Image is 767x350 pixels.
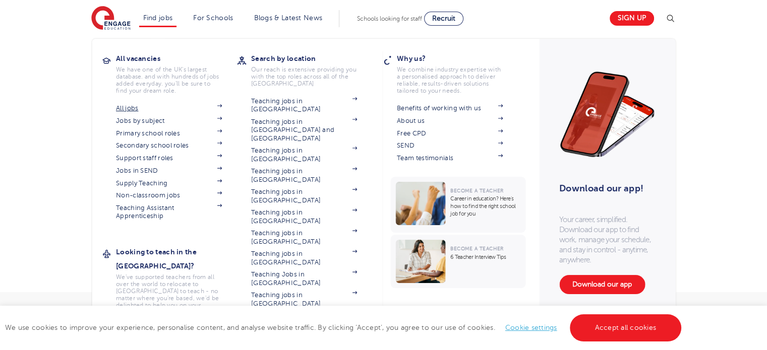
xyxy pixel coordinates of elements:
a: Teaching jobs in [GEOGRAPHIC_DATA] [251,188,357,204]
a: SEND [397,142,503,150]
h3: Download our app! [559,177,651,199]
a: Teaching jobs in [GEOGRAPHIC_DATA] and [GEOGRAPHIC_DATA] [251,118,357,143]
a: Become a TeacherCareer in education? Here’s how to find the right school job for you [390,177,528,233]
a: Teaching Assistant Apprenticeship [116,204,222,221]
a: Free CPD [397,129,503,137]
a: For Schools [193,14,233,22]
a: Sign up [610,11,654,26]
h3: Why us? [397,51,518,65]
a: Teaching jobs in [GEOGRAPHIC_DATA] [251,167,357,184]
a: Teaching jobs in [GEOGRAPHIC_DATA] [251,291,357,308]
a: Secondary school roles [116,142,222,150]
a: Become a Teacher6 Teacher Interview Tips [390,235,528,288]
a: Looking to teach in the [GEOGRAPHIC_DATA]?We've supported teachers from all over the world to rel... [116,245,237,316]
p: We have one of the UK's largest database. and with hundreds of jobs added everyday. you'll be sur... [116,66,222,94]
a: Non-classroom jobs [116,191,222,199]
a: Search by locationOur reach is extensive providing you with the top roles across all of the [GEOG... [251,51,372,87]
a: Teaching jobs in [GEOGRAPHIC_DATA] [251,229,357,246]
a: Teaching jobs in [GEOGRAPHIC_DATA] [251,208,357,225]
a: Blogs & Latest News [254,14,323,22]
p: Career in education? Here’s how to find the right school job for you [450,195,520,218]
a: Benefits of working with us [397,104,503,112]
a: Support staff roles [116,154,222,162]
a: Jobs in SEND [116,167,222,175]
p: 6 Teacher Interview Tips [450,253,520,261]
a: All vacanciesWe have one of the UK's largest database. and with hundreds of jobs added everyday. ... [116,51,237,94]
a: Accept all cookies [570,314,682,341]
a: Cookie settings [505,324,557,331]
a: Supply Teaching [116,179,222,187]
a: Why us?We combine industry expertise with a personalised approach to deliver reliable, results-dr... [397,51,518,94]
p: Your career, simplified. Download our app to find work, manage your schedule, and stay in control... [559,215,655,265]
a: Teaching jobs in [GEOGRAPHIC_DATA] [251,97,357,114]
span: Become a Teacher [450,246,503,251]
a: Teaching jobs in [GEOGRAPHIC_DATA] [251,250,357,266]
span: We use cookies to improve your experience, personalise content, and analyse website traffic. By c... [5,324,684,331]
span: Schools looking for staff [357,15,422,22]
a: Find jobs [143,14,173,22]
a: Recruit [424,12,463,26]
p: We've supported teachers from all over the world to relocate to [GEOGRAPHIC_DATA] to teach - no m... [116,273,222,316]
img: Engage Education [91,6,131,31]
a: Teaching jobs in [GEOGRAPHIC_DATA] [251,147,357,163]
p: Our reach is extensive providing you with the top roles across all of the [GEOGRAPHIC_DATA] [251,66,357,87]
p: We combine industry expertise with a personalised approach to deliver reliable, results-driven so... [397,66,503,94]
a: Primary school roles [116,129,222,137]
h3: Looking to teach in the [GEOGRAPHIC_DATA]? [116,245,237,273]
a: Teaching Jobs in [GEOGRAPHIC_DATA] [251,270,357,287]
span: Become a Teacher [450,188,503,193]
h3: All vacancies [116,51,237,65]
a: Team testimonials [397,154,503,162]
a: Jobs by subject [116,117,222,125]
a: About us [397,117,503,125]
a: All jobs [116,104,222,112]
span: Recruit [432,15,455,22]
h3: Search by location [251,51,372,65]
a: Download our app [559,275,645,294]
